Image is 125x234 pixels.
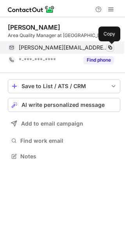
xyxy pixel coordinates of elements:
button: Reveal Button [83,56,114,64]
span: Add to email campaign [21,121,83,127]
div: Area Quality Manager at [GEOGRAPHIC_DATA] [8,32,120,39]
div: Save to List / ATS / CRM [21,83,107,89]
button: save-profile-one-click [8,79,120,93]
button: AI write personalized message [8,98,120,112]
span: [PERSON_NAME][EMAIL_ADDRESS][PERSON_NAME][DOMAIN_NAME] [19,44,108,51]
span: Notes [20,153,117,160]
img: ContactOut v5.3.10 [8,5,55,14]
button: Find work email [8,135,120,146]
button: Add to email campaign [8,117,120,131]
button: Notes [8,151,120,162]
span: Find work email [20,137,117,144]
div: [PERSON_NAME] [8,23,60,31]
span: AI write personalized message [21,102,105,108]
